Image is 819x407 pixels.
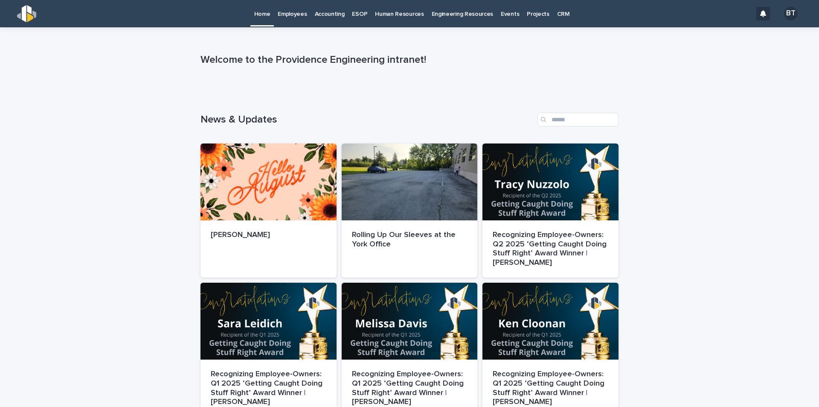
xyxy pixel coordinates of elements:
h1: News & Updates [200,114,534,126]
p: [PERSON_NAME] [211,231,326,240]
a: Rolling Up Our Sleeves at the York Office [342,143,478,278]
p: Recognizing Employee-Owners: Q2 2025 ‘Getting Caught Doing Stuff Right’ Award Winner | [PERSON_NAME] [493,231,608,267]
img: s5b5MGTdWwFoU4EDV7nw [17,5,36,22]
input: Search [537,113,619,126]
p: Welcome to the Providence Engineering intranet! [200,54,615,66]
p: Recognizing Employee-Owners: Q1 2025 ‘Getting Caught Doing Stuff Right’ Award Winner | [PERSON_NAME] [493,370,608,407]
p: Recognizing Employee-Owners: Q1 2025 ‘Getting Caught Doing Stuff Right’ Award Winner | [PERSON_NAME] [211,370,326,407]
a: [PERSON_NAME] [200,143,337,278]
p: Recognizing Employee-Owners: Q1 2025 ‘Getting Caught Doing Stuff Right’ Award Winner | [PERSON_NAME] [352,370,468,407]
div: BT [784,7,798,20]
a: Recognizing Employee-Owners: Q2 2025 ‘Getting Caught Doing Stuff Right’ Award Winner | [PERSON_NAME] [482,143,619,278]
p: Rolling Up Our Sleeves at the York Office [352,231,468,249]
